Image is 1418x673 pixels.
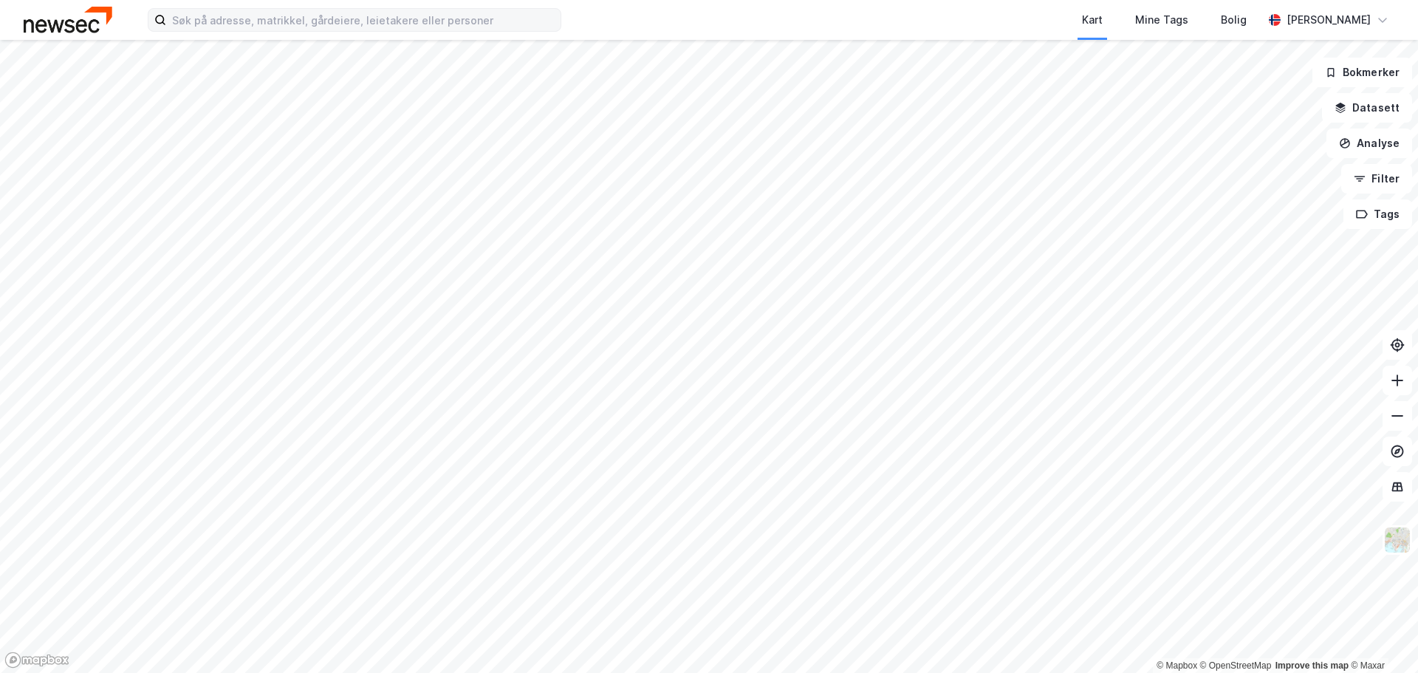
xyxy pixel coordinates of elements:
div: Bolig [1221,11,1247,29]
button: Datasett [1322,93,1412,123]
a: Mapbox homepage [4,652,69,669]
img: newsec-logo.f6e21ccffca1b3a03d2d.png [24,7,112,33]
div: Kart [1082,11,1103,29]
button: Bokmerker [1312,58,1412,87]
input: Søk på adresse, matrikkel, gårdeiere, leietakere eller personer [166,9,561,31]
a: Improve this map [1275,660,1349,671]
div: Mine Tags [1135,11,1188,29]
iframe: Chat Widget [1344,602,1418,673]
button: Tags [1343,199,1412,229]
a: OpenStreetMap [1200,660,1272,671]
button: Filter [1341,164,1412,194]
div: [PERSON_NAME] [1287,11,1371,29]
button: Analyse [1326,129,1412,158]
a: Mapbox [1157,660,1197,671]
img: Z [1383,526,1411,554]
